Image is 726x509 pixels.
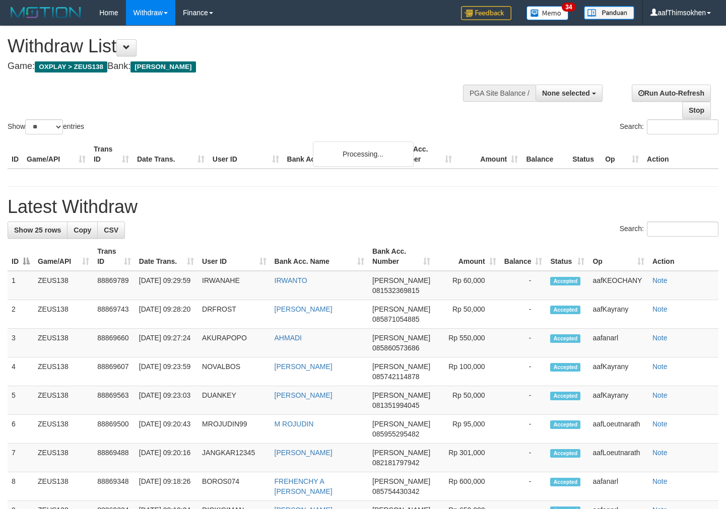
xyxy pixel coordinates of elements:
[198,357,270,386] td: NOVALBOS
[647,119,718,134] input: Search:
[35,61,107,72] span: OXPLAY > ZEUS138
[372,487,419,495] span: Copy 085754430342 to clipboard
[130,61,195,72] span: [PERSON_NAME]
[74,226,91,234] span: Copy
[550,392,580,400] span: Accepted
[8,357,34,386] td: 4
[275,449,333,457] a: [PERSON_NAME]
[500,472,547,501] td: -
[588,386,648,415] td: aafKayrany
[135,329,198,357] td: [DATE] 09:27:24
[93,329,135,357] td: 88869660
[8,222,68,239] a: Show 25 rows
[93,271,135,300] td: 88869789
[588,300,648,329] td: aafKayrany
[500,271,547,300] td: -
[135,271,198,300] td: [DATE] 09:29:59
[372,459,419,467] span: Copy 082181797942 to clipboard
[275,276,307,284] a: IRWANTO
[372,373,419,381] span: Copy 085742114878 to clipboard
[198,329,270,357] td: AKURAPOPO
[8,5,84,20] img: MOTION_logo.png
[198,415,270,444] td: MROJUDIN99
[652,449,668,457] a: Note
[283,140,390,169] th: Bank Acc. Name
[275,362,333,371] a: [PERSON_NAME]
[434,357,500,386] td: Rp 100,000
[93,415,135,444] td: 88869500
[588,271,648,300] td: aafKEOCHANY
[372,401,419,409] span: Copy 081351994045 to clipboard
[652,420,668,428] a: Note
[456,140,522,169] th: Amount
[8,271,34,300] td: 1
[620,119,718,134] label: Search:
[8,386,34,415] td: 5
[372,344,419,352] span: Copy 085860573686 to clipboard
[198,271,270,300] td: IRWANAHE
[135,357,198,386] td: [DATE] 09:23:59
[8,415,34,444] td: 6
[313,141,414,167] div: Processing...
[8,197,718,217] h1: Latest Withdraw
[133,140,209,169] th: Date Trans.
[25,119,63,134] select: Showentries
[93,242,135,271] th: Trans ID: activate to sort column ascending
[652,362,668,371] a: Note
[368,242,434,271] th: Bank Acc. Number: activate to sort column ascending
[97,222,125,239] a: CSV
[90,140,133,169] th: Trans ID
[8,300,34,329] td: 2
[93,386,135,415] td: 88869563
[588,329,648,357] td: aafanarl
[500,242,547,271] th: Balance: activate to sort column ascending
[198,472,270,501] td: BOROS074
[372,420,430,428] span: [PERSON_NAME]
[434,472,500,501] td: Rp 600,000
[648,242,718,271] th: Action
[34,271,93,300] td: ZEUS138
[647,222,718,237] input: Search:
[588,444,648,472] td: aafLoeutnarath
[271,242,369,271] th: Bank Acc. Name: activate to sort column ascending
[198,242,270,271] th: User ID: activate to sort column ascending
[8,472,34,501] td: 8
[135,472,198,501] td: [DATE] 09:18:26
[434,329,500,357] td: Rp 550,000
[500,415,547,444] td: -
[562,3,575,12] span: 34
[34,357,93,386] td: ZEUS138
[434,444,500,472] td: Rp 301,000
[546,242,588,271] th: Status: activate to sort column ascending
[34,300,93,329] td: ZEUS138
[198,300,270,329] td: DRFROST
[500,357,547,386] td: -
[500,386,547,415] td: -
[8,119,84,134] label: Show entries
[8,444,34,472] td: 7
[372,449,430,457] span: [PERSON_NAME]
[8,36,474,56] h1: Withdraw List
[584,6,634,20] img: panduan.png
[93,472,135,501] td: 88869348
[522,140,568,169] th: Balance
[34,329,93,357] td: ZEUS138
[461,6,511,20] img: Feedback.jpg
[23,140,90,169] th: Game/API
[550,306,580,314] span: Accepted
[372,305,430,313] span: [PERSON_NAME]
[8,329,34,357] td: 3
[67,222,98,239] a: Copy
[372,362,430,371] span: [PERSON_NAME]
[372,286,419,295] span: Copy 081532369815 to clipboard
[434,300,500,329] td: Rp 50,000
[135,386,198,415] td: [DATE] 09:23:03
[500,444,547,472] td: -
[550,478,580,486] span: Accepted
[652,305,668,313] a: Note
[542,89,590,97] span: None selected
[275,420,314,428] a: M ROJUDIN
[652,477,668,485] a: Note
[500,300,547,329] td: -
[652,391,668,399] a: Note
